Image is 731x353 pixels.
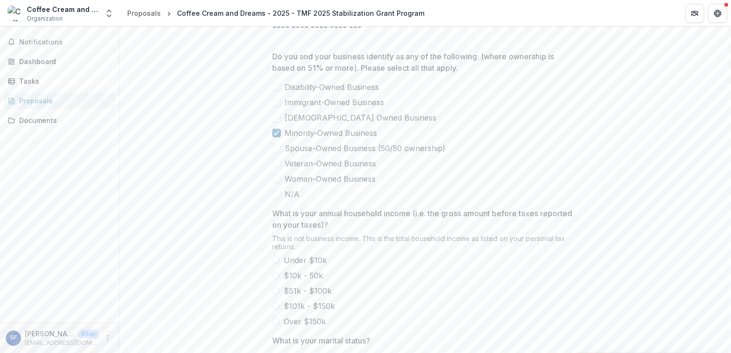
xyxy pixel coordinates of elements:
[19,96,108,106] div: Proposals
[10,335,17,341] div: Stephanie Ford
[285,188,299,200] span: N/A
[285,127,377,139] span: Minority-Owned Business
[685,4,704,23] button: Partners
[102,4,116,23] button: Open entity switcher
[285,143,445,154] span: Spouse-Owned Business (50/50 ownership)
[272,335,370,346] p: What is your marital status?
[284,316,326,327] span: Over $150k
[25,329,75,339] p: [PERSON_NAME]
[19,76,108,86] div: Tasks
[272,51,573,74] p: Do you and your business identify as any of the following: (where ownership is based on 51% or mo...
[708,4,727,23] button: Get Help
[8,6,23,21] img: Coffee Cream and Dreams
[78,330,98,338] p: User
[102,332,113,344] button: More
[123,6,165,20] a: Proposals
[25,339,98,347] p: [EMAIL_ADDRESS][DOMAIN_NAME]
[285,112,436,123] span: [DEMOGRAPHIC_DATA] Owned Business
[284,254,327,266] span: Under $10k
[27,14,63,23] span: Organization
[4,54,115,69] a: Dashboard
[285,173,376,185] span: Woman-Owned Business
[284,300,335,312] span: $101k - $150k
[4,93,115,109] a: Proposals
[19,56,108,66] div: Dashboard
[285,158,376,169] span: Veteran-Owned Business
[284,285,332,297] span: $51k - $100k
[284,270,323,281] span: $10k - 50k
[272,234,578,254] div: This is not business income. This is the total household income as listed on your personal tax re...
[127,8,161,18] div: Proposals
[4,112,115,128] a: Documents
[4,34,115,50] button: Notifications
[285,81,379,93] span: Disability-Owned Business
[19,38,111,46] span: Notifications
[272,208,573,231] p: What is your annual household income (i.e. the gross amount before taxes reported on your taxes)?
[4,73,115,89] a: Tasks
[285,97,384,108] span: Immigrant-Owned Business
[27,4,99,14] div: Coffee Cream and Dreams
[177,8,424,18] div: Coffee Cream and Dreams - 2025 - TMF 2025 Stabilization Grant Program
[123,6,428,20] nav: breadcrumb
[19,115,108,125] div: Documents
